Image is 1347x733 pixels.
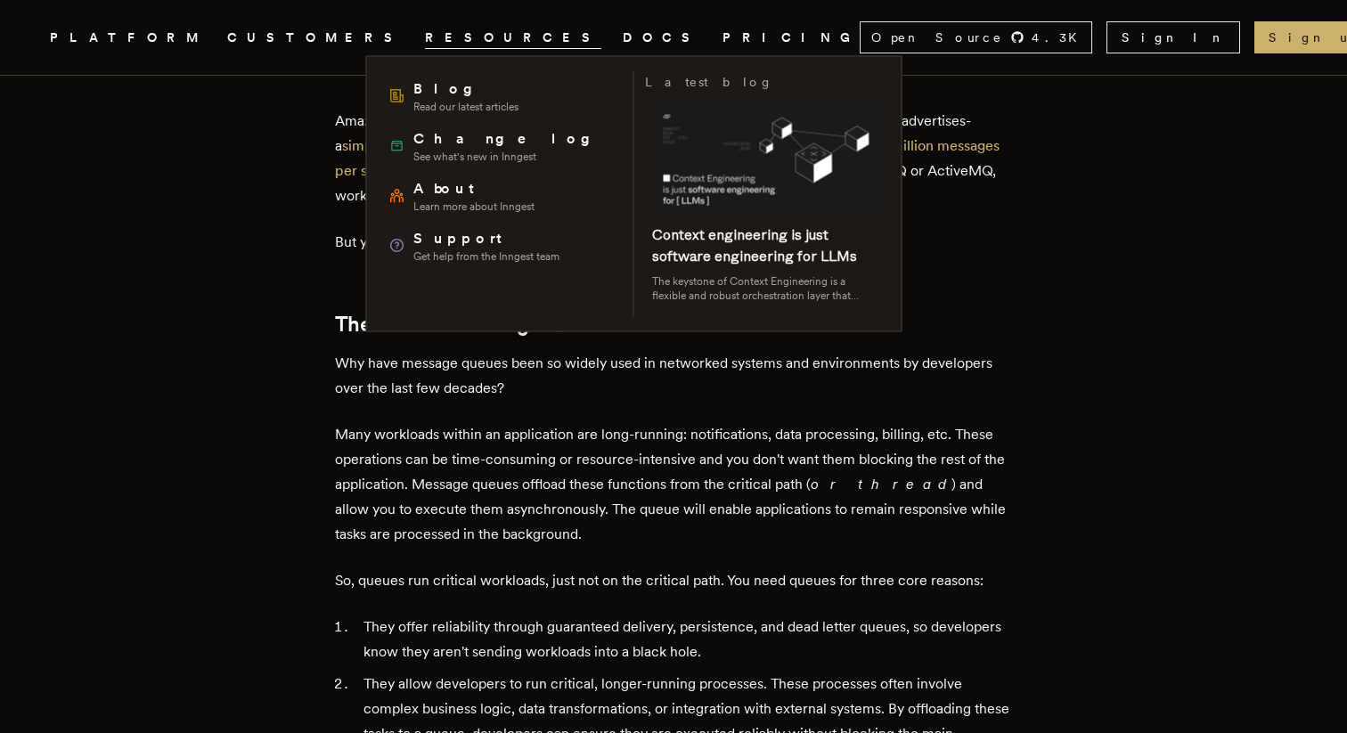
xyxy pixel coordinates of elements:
[381,221,623,271] a: SupportGet help from the Inngest team
[811,476,951,493] em: or thread
[381,121,623,171] a: ChangelogSee what's new in Inngest
[1032,29,1088,46] span: 4.3 K
[227,27,404,49] a: CUSTOMERS
[335,109,1012,208] p: Amazon SQS will be later this year. It still offers precisely what it advertises-a . It's also st...
[413,200,535,214] span: Learn more about Inngest
[413,128,603,150] span: Changelog
[425,27,601,49] button: RESOURCES
[413,150,603,164] span: See what's new in Inngest
[335,568,1012,593] p: So, queues run critical workloads, just not on the critical path. You need queues for three core ...
[342,137,478,154] a: simple queue service
[871,29,1003,46] span: Open Source
[335,230,1012,255] p: But you don't want a queue. You want something better.
[413,178,535,200] span: About
[381,71,623,121] a: BlogRead our latest articles
[623,27,701,49] a: DOCS
[335,422,1012,547] p: Many workloads within an application are long-running: notifications, data processing, billing, e...
[413,228,559,249] span: Support
[413,78,518,100] span: Blog
[335,351,1012,401] p: Why have message queues been so widely used in networked systems and environments by developers o...
[413,249,559,264] span: Get help from the Inngest team
[413,100,518,114] span: Read our latest articles
[652,226,857,265] a: Context engineering is just software engineering for LLMs
[1106,21,1240,53] a: Sign In
[50,27,206,49] button: PLATFORM
[335,312,1012,337] h2: The Goal of Message Queues
[645,71,773,93] h3: Latest blog
[381,171,623,221] a: AboutLearn more about Inngest
[358,615,1012,664] li: They offer reliability through guaranteed delivery, persistence, and dead letter queues, so devel...
[722,27,860,49] a: PRICING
